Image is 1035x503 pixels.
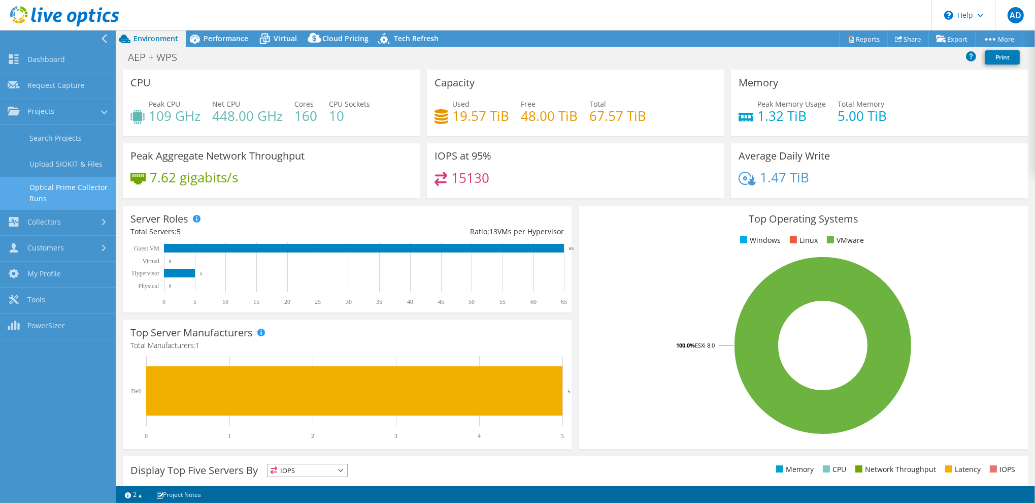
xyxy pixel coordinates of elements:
div: Ratio: VMs per Hypervisor [347,226,564,237]
span: Peak Memory Usage [757,99,826,109]
text: 25 [315,298,321,305]
h3: Top Operating Systems [586,213,1020,225]
span: Total Memory [838,99,884,109]
h4: 5.00 TiB [838,110,887,121]
h4: 109 GHz [149,110,201,121]
span: 1 [195,340,199,350]
h3: Server Roles [130,213,188,225]
li: IOPS [987,464,1015,475]
li: Latency [943,464,981,475]
a: More [975,31,1022,47]
span: Free [521,99,536,109]
span: Virtual [274,34,297,43]
h3: IOPS at 95% [435,150,491,162]
text: 3 [394,432,397,439]
li: VMware [824,235,864,246]
span: Performance [204,34,248,43]
tspan: ESXi 8.0 [695,341,715,349]
span: CPU Sockets [329,99,370,109]
h4: 67.57 TiB [589,110,646,121]
h4: 15130 [451,172,489,183]
div: Total Servers: [130,226,347,237]
span: 13 [489,227,497,236]
text: Dell [131,388,142,395]
a: 2 [118,488,149,501]
h4: 10 [329,110,370,121]
text: 20 [284,298,290,305]
li: Memory [774,464,814,475]
text: Physical [138,282,159,290]
h4: 160 [294,110,317,121]
text: 0 [169,259,172,264]
h4: 19.57 TiB [452,110,509,121]
h4: 1.47 TiB [760,172,809,183]
text: 55 [499,298,506,305]
span: Cores [294,99,314,109]
h3: Capacity [435,77,475,88]
tspan: 100.0% [676,341,695,349]
text: 0 [169,284,172,289]
h3: Memory [739,77,778,88]
text: 0 [162,298,165,305]
text: 2 [311,432,314,439]
text: 65 [569,246,574,251]
text: 15 [253,298,259,305]
a: Print [985,50,1020,65]
text: 65 [561,298,567,305]
svg: \n [944,11,953,20]
h4: Total Manufacturers: [130,340,564,351]
text: 5 [200,271,203,276]
span: Net CPU [212,99,240,109]
h4: 48.00 TiB [521,110,578,121]
span: Used [452,99,470,109]
li: CPU [820,464,846,475]
text: 40 [407,298,413,305]
span: Tech Refresh [394,34,439,43]
text: Guest VM [134,245,159,252]
span: Total [589,99,606,109]
span: Cloud Pricing [322,34,369,43]
text: Hypervisor [132,270,159,277]
span: Peak CPU [149,99,180,109]
li: Network Throughput [853,464,936,475]
h4: 1.32 TiB [757,110,826,121]
span: AD [1008,7,1024,23]
text: 4 [478,432,481,439]
li: Linux [787,235,818,246]
h4: 448.00 GHz [212,110,283,121]
text: 5 [561,432,564,439]
text: 0 [145,432,148,439]
h3: CPU [130,77,151,88]
text: 5 [193,298,196,305]
span: 5 [177,227,181,236]
h4: 7.62 gigabits/s [150,172,238,183]
h3: Top Server Manufacturers [130,327,253,338]
span: Environment [133,34,178,43]
text: 50 [469,298,475,305]
a: Share [887,31,929,47]
text: 45 [438,298,444,305]
h1: AEP + WPS [123,52,193,63]
text: Virtual [143,258,160,265]
a: Reports [839,31,888,47]
text: 60 [530,298,537,305]
h3: Average Daily Write [739,150,830,162]
text: 35 [376,298,382,305]
text: 30 [346,298,352,305]
a: Export [928,31,976,47]
text: 5 [567,388,571,394]
a: Project Notes [149,488,208,501]
h3: Peak Aggregate Network Throughput [130,150,305,162]
li: Windows [738,235,781,246]
text: 10 [222,298,228,305]
span: IOPS [268,464,347,477]
text: 1 [228,432,231,439]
